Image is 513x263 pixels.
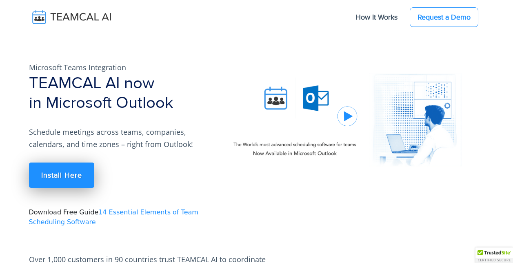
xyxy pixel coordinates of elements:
[29,163,94,188] a: Install Here
[29,74,213,113] h1: TEAMCAL AI now in Microsoft Outlook
[24,49,218,227] div: Download Free Guide
[225,49,470,187] img: pic
[29,126,213,150] p: Schedule meetings across teams, companies, calendars, and time zones – right from Outlook!
[29,208,198,226] a: 14 Essential Elements of Team Scheduling Software
[29,61,213,74] p: Microsoft Teams Integration
[410,7,478,27] a: Request a Demo
[347,9,406,26] a: How It Works
[475,247,513,263] div: TrustedSite Certified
